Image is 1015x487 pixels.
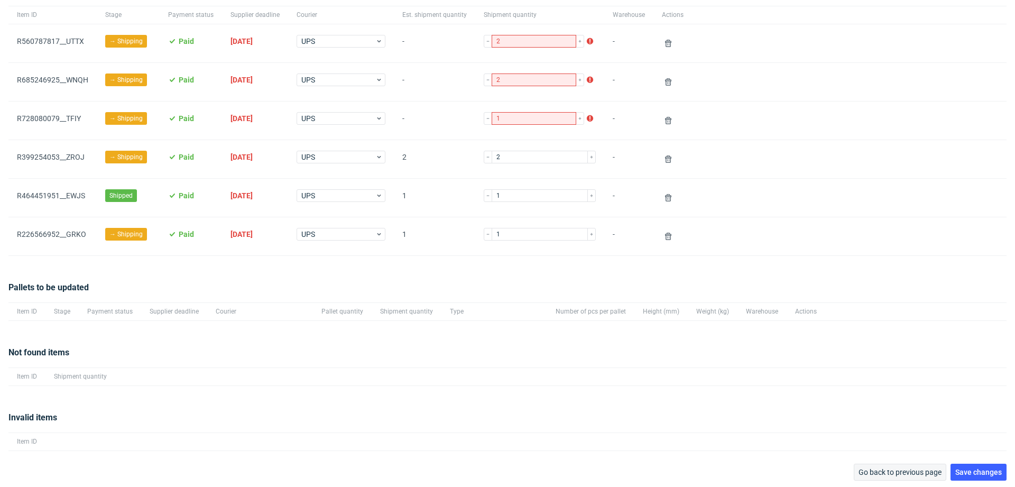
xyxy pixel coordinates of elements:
span: [DATE] [230,114,253,123]
span: UPS [301,152,375,162]
span: Item ID [17,11,88,20]
span: Paid [179,191,194,200]
a: R685246925__WNQH [17,76,88,84]
span: [DATE] [230,76,253,84]
span: - [613,230,645,243]
span: UPS [301,229,375,240]
span: Warehouse [613,11,645,20]
span: → Shipping [109,36,143,46]
span: 1 [402,191,467,204]
span: Type [450,307,539,316]
span: Paid [179,76,194,84]
span: Weight (kg) [696,307,729,316]
span: Number of pcs per pallet [556,307,626,316]
button: Go back to previous page [854,464,946,481]
div: Invalid items [8,411,1007,433]
span: Courier [216,307,304,316]
span: Stage [105,11,151,20]
span: → Shipping [109,75,143,85]
span: Height (mm) [643,307,679,316]
span: Item ID [17,372,37,381]
span: Supplier deadline [230,11,280,20]
span: → Shipping [109,229,143,239]
span: Shipped [109,191,133,200]
span: → Shipping [109,152,143,162]
span: Item ID [17,307,37,316]
span: - [613,76,645,88]
span: - [613,114,645,127]
span: Save changes [955,468,1002,476]
span: Stage [54,307,70,316]
span: Est. shipment quantity [402,11,467,20]
span: - [402,37,467,50]
span: Item ID [17,437,37,446]
span: Supplier deadline [150,307,199,316]
a: R399254053__ZROJ [17,153,85,161]
button: Save changes [951,464,1007,481]
div: Not found items [8,346,1007,367]
span: Paid [179,153,194,161]
span: - [613,153,645,166]
span: Pallet quantity [321,307,363,316]
span: Paid [179,114,194,123]
span: Shipment quantity [484,11,596,20]
span: UPS [301,75,375,85]
span: - [402,76,467,88]
span: Shipment quantity [380,307,433,316]
span: - [613,191,645,204]
span: [DATE] [230,191,253,200]
a: R728080079__TFIY [17,114,81,123]
span: Warehouse [746,307,778,316]
span: → Shipping [109,114,143,123]
span: [DATE] [230,230,253,238]
span: - [402,114,467,127]
span: Payment status [168,11,214,20]
span: Actions [662,11,684,20]
span: Shipment quantity [54,372,107,381]
span: - [613,37,645,50]
span: UPS [301,36,375,47]
span: Actions [795,307,817,316]
a: R464451951__EWJS [17,191,85,200]
span: Paid [179,230,194,238]
span: Courier [297,11,385,20]
span: UPS [301,190,375,201]
span: 1 [402,230,467,243]
span: Go back to previous page [859,468,942,476]
span: [DATE] [230,37,253,45]
span: Payment status [87,307,133,316]
a: R560787817__UTTX [17,37,84,45]
div: Pallets to be updated [8,281,1007,302]
span: 2 [402,153,467,166]
span: [DATE] [230,153,253,161]
span: UPS [301,113,375,124]
a: R226566952__GRKO [17,230,86,238]
span: Paid [179,37,194,45]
